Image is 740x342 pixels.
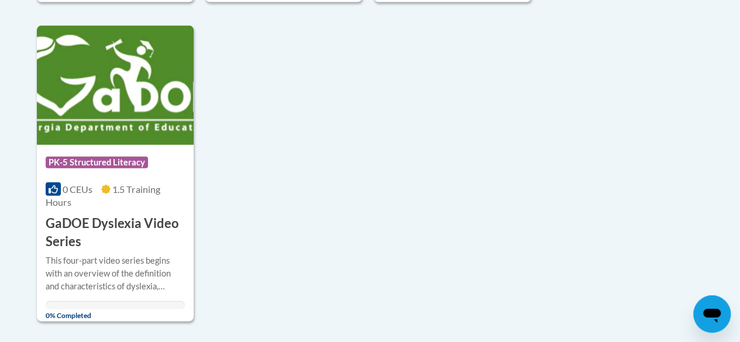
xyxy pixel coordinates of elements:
img: Course Logo [37,26,194,145]
h3: GaDOE Dyslexia Video Series [46,215,185,251]
span: PK-5 Structured Literacy [46,157,148,168]
span: 0 CEUs [63,184,92,195]
div: This four-part video series begins with an overview of the definition and characteristics of dysl... [46,254,185,293]
a: Course LogoPK-5 Structured Literacy0 CEUs1.5 Training Hours GaDOE Dyslexia Video SeriesThis four-... [37,26,194,322]
iframe: Button to launch messaging window [693,295,731,333]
